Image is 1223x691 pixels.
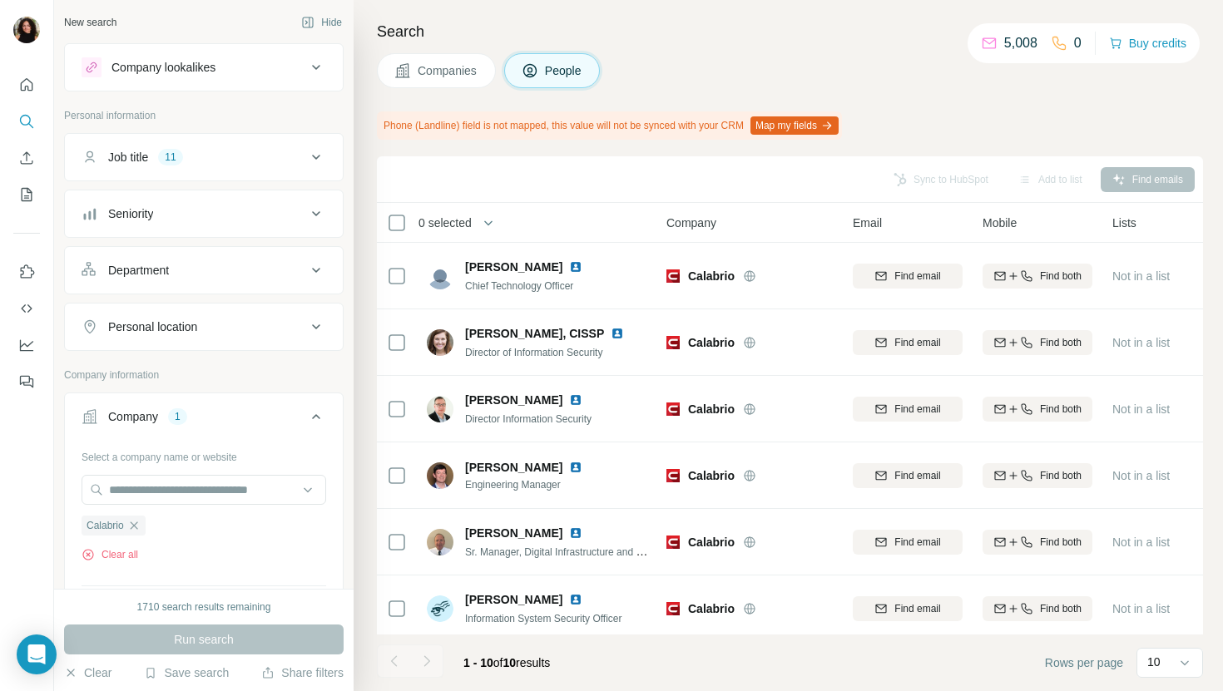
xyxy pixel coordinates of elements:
[1040,335,1082,350] span: Find both
[1112,269,1170,283] span: Not in a list
[108,408,158,425] div: Company
[1112,602,1170,615] span: Not in a list
[569,260,582,274] img: LinkedIn logo
[894,269,940,284] span: Find email
[983,463,1092,488] button: Find both
[569,461,582,474] img: LinkedIn logo
[666,602,680,615] img: Logo of Calabrio
[465,613,622,624] span: Information System Security Officer
[64,108,344,123] p: Personal information
[666,215,716,231] span: Company
[688,268,735,284] span: Calabrio
[1112,215,1136,231] span: Lists
[158,150,182,165] div: 11
[65,250,343,290] button: Department
[569,393,582,407] img: LinkedIn logo
[13,367,40,397] button: Feedback
[853,330,963,355] button: Find email
[666,469,680,482] img: Logo of Calabrio
[108,149,148,165] div: Job title
[465,392,562,408] span: [PERSON_NAME]
[1074,33,1082,53] p: 0
[427,529,453,555] img: Avatar
[465,413,592,425] span: Director Information Security
[894,468,940,483] span: Find email
[611,327,624,340] img: LinkedIn logo
[13,330,40,360] button: Dashboard
[853,596,963,621] button: Find email
[1040,535,1082,550] span: Find both
[1040,269,1082,284] span: Find both
[65,47,343,87] button: Company lookalikes
[418,62,478,79] span: Companies
[465,591,562,608] span: [PERSON_NAME]
[418,215,472,231] span: 0 selected
[65,397,343,443] button: Company1
[983,596,1092,621] button: Find both
[894,335,940,350] span: Find email
[64,368,344,383] p: Company information
[853,264,963,289] button: Find email
[983,264,1092,289] button: Find both
[503,656,517,669] span: 10
[65,307,343,347] button: Personal location
[1040,601,1082,616] span: Find both
[261,664,344,681] button: Share filters
[853,397,963,422] button: Find email
[17,634,57,674] div: Open Intercom Messenger
[894,601,940,616] span: Find email
[13,70,40,100] button: Quick start
[87,518,124,533] span: Calabrio
[688,534,735,550] span: Calabrio
[1147,654,1161,670] p: 10
[168,409,187,424] div: 1
[427,329,453,356] img: Avatar
[13,294,40,323] button: Use Surfe API
[853,463,963,488] button: Find email
[137,600,271,614] div: 1710 search results remaining
[13,106,40,136] button: Search
[13,257,40,287] button: Use Surfe on LinkedIn
[427,396,453,422] img: Avatar
[465,477,602,492] span: Engineering Manager
[144,664,229,681] button: Save search
[666,402,680,416] img: Logo of Calabrio
[688,401,735,417] span: Calabrio
[894,535,940,550] span: Find email
[569,593,582,606] img: LinkedIn logo
[465,327,604,340] span: [PERSON_NAME], CISSP
[108,262,169,279] div: Department
[983,215,1017,231] span: Mobile
[64,15,116,30] div: New search
[1112,402,1170,416] span: Not in a list
[13,180,40,210] button: My lists
[377,111,842,140] div: Phone (Landline) field is not mapped, this value will not be synced with your CRM
[465,280,573,292] span: Chief Technology Officer
[666,336,680,349] img: Logo of Calabrio
[853,215,882,231] span: Email
[463,656,493,669] span: 1 - 10
[1004,33,1037,53] p: 5,008
[983,530,1092,555] button: Find both
[1045,654,1123,671] span: Rows per page
[463,656,550,669] span: results
[465,525,562,541] span: [PERSON_NAME]
[465,459,562,476] span: [PERSON_NAME]
[13,17,40,43] img: Avatar
[983,330,1092,355] button: Find both
[82,443,326,465] div: Select a company name or website
[465,545,724,558] span: Sr. Manager, Digital Infrastructure and Security Operations
[465,347,602,358] span: Director of Information Security
[290,10,354,35] button: Hide
[1109,32,1186,55] button: Buy credits
[108,205,153,222] div: Seniority
[666,536,680,549] img: Logo of Calabrio
[1040,468,1082,483] span: Find both
[427,263,453,289] img: Avatar
[427,462,453,489] img: Avatar
[750,116,839,135] button: Map my fields
[465,259,562,275] span: [PERSON_NAME]
[13,143,40,173] button: Enrich CSV
[65,194,343,234] button: Seniority
[688,334,735,351] span: Calabrio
